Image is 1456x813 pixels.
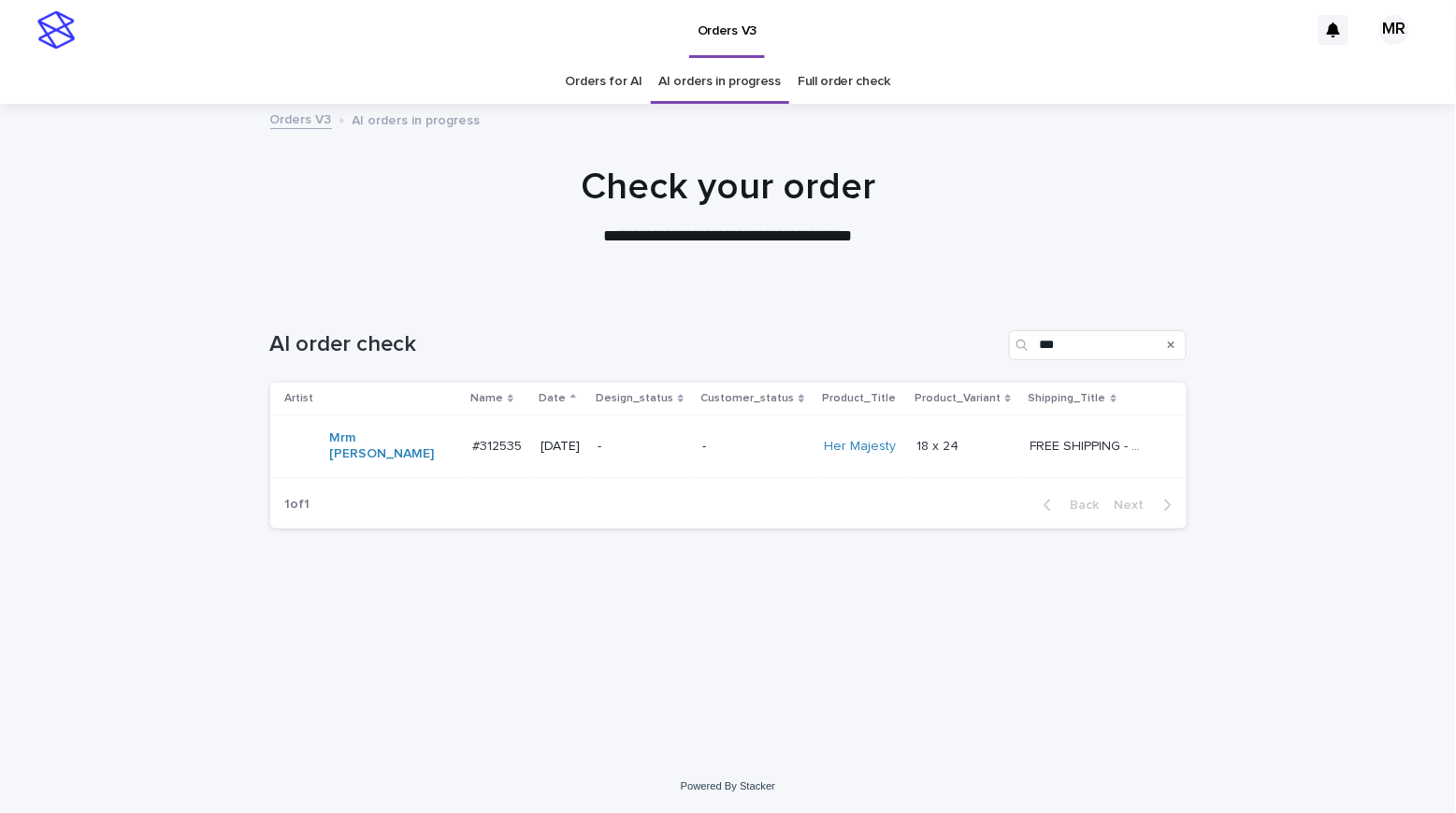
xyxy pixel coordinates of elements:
[541,439,583,455] p: [DATE]
[353,109,481,129] p: AI orders in progress
[598,439,687,455] p: -
[596,388,673,409] p: Design_status
[270,331,1002,358] h1: AI order check
[539,388,566,409] p: Date
[681,780,775,791] a: Powered By Stacker
[1060,499,1100,512] span: Back
[916,435,962,455] p: 18 x 24
[659,60,782,104] a: AI orders in progress
[823,388,897,409] p: Product_Title
[270,482,325,528] p: 1 of 1
[270,415,1187,478] tr: Mrm [PERSON_NAME] #312535#312535 [DATE]--Her Majesty 18 x 2418 x 24 FREE SHIPPING - preview in 1-...
[1029,388,1106,409] p: Shipping_Title
[330,430,447,462] a: Mrm [PERSON_NAME]
[798,60,890,104] a: Full order check
[1115,499,1156,512] span: Next
[1379,15,1409,45] div: MR
[1029,497,1107,514] button: Back
[285,388,314,409] p: Artist
[470,388,503,409] p: Name
[270,108,332,129] a: Orders V3
[1009,330,1187,360] input: Search
[1107,497,1187,514] button: Next
[702,439,809,455] p: -
[700,388,794,409] p: Customer_status
[270,165,1187,210] h1: Check your order
[37,11,75,49] img: stacker-logo-s-only.png
[1031,435,1151,455] p: FREE SHIPPING - preview in 1-2 business days, after your approval delivery will take 5-10 b.d.
[566,60,642,104] a: Orders for AI
[915,388,1001,409] p: Product_Variant
[472,435,526,455] p: #312535
[825,439,897,455] a: Her Majesty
